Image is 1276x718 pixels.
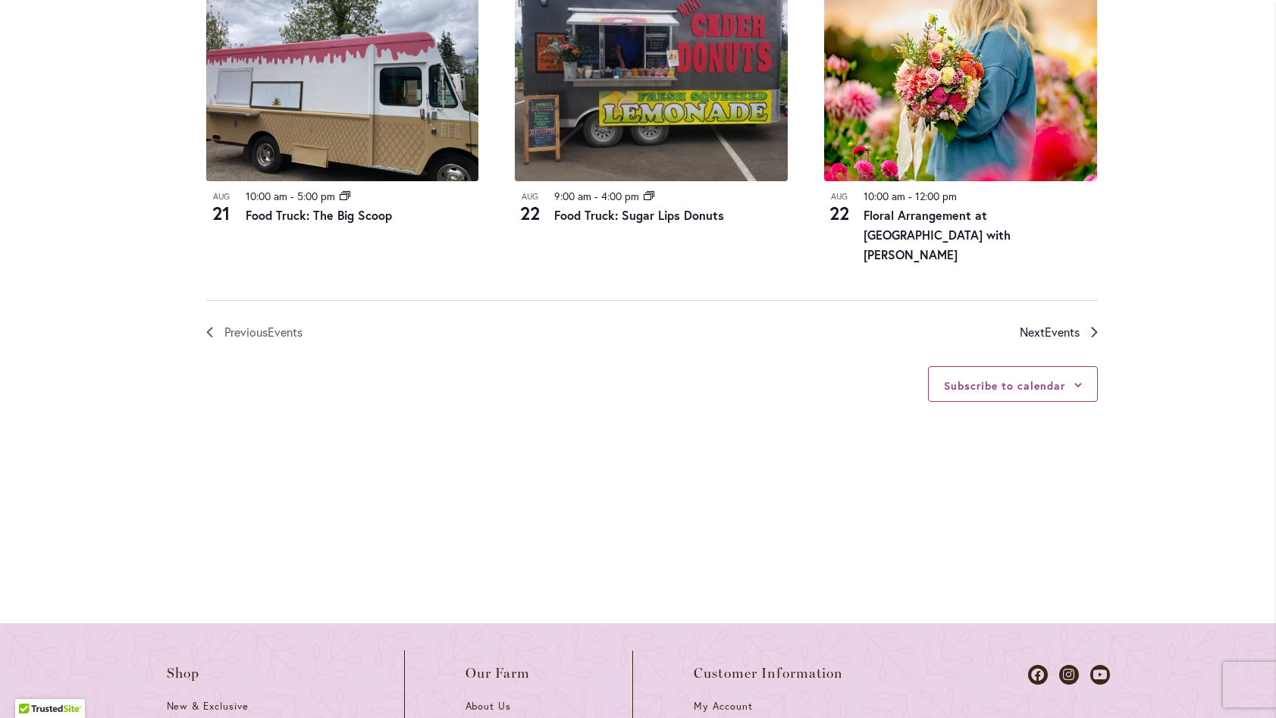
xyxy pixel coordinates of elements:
[1020,322,1098,342] a: Next Events
[1045,324,1080,340] span: Events
[824,190,854,203] span: Aug
[290,189,294,203] span: -
[694,666,844,681] span: Customer Information
[206,322,303,342] a: Previous Events
[601,189,639,203] time: 4:00 pm
[11,664,54,707] iframe: Launch Accessibility Center
[206,200,237,226] span: 21
[466,700,512,713] span: About Us
[1028,665,1048,685] a: Dahlias on Facebook
[915,189,957,203] time: 12:00 pm
[1090,665,1110,685] a: Dahlias on Youtube
[864,189,905,203] time: 10:00 am
[246,207,392,223] a: Food Truck: The Big Scoop
[466,666,531,681] span: Our Farm
[864,207,1011,262] a: Floral Arrangement at [GEOGRAPHIC_DATA] with [PERSON_NAME]
[554,189,591,203] time: 9:00 am
[224,322,303,342] span: Previous
[944,378,1064,393] button: Subscribe to calendar
[1059,665,1079,685] a: Dahlias on Instagram
[206,190,237,203] span: Aug
[515,190,545,203] span: Aug
[246,189,287,203] time: 10:00 am
[167,666,200,681] span: Shop
[1020,322,1080,342] span: Next
[297,189,335,203] time: 5:00 pm
[554,207,724,223] a: Food Truck: Sugar Lips Donuts
[167,700,249,713] span: New & Exclusive
[694,700,753,713] span: My Account
[268,324,303,340] span: Events
[594,189,598,203] span: -
[515,200,545,226] span: 22
[824,200,854,226] span: 22
[908,189,912,203] span: -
